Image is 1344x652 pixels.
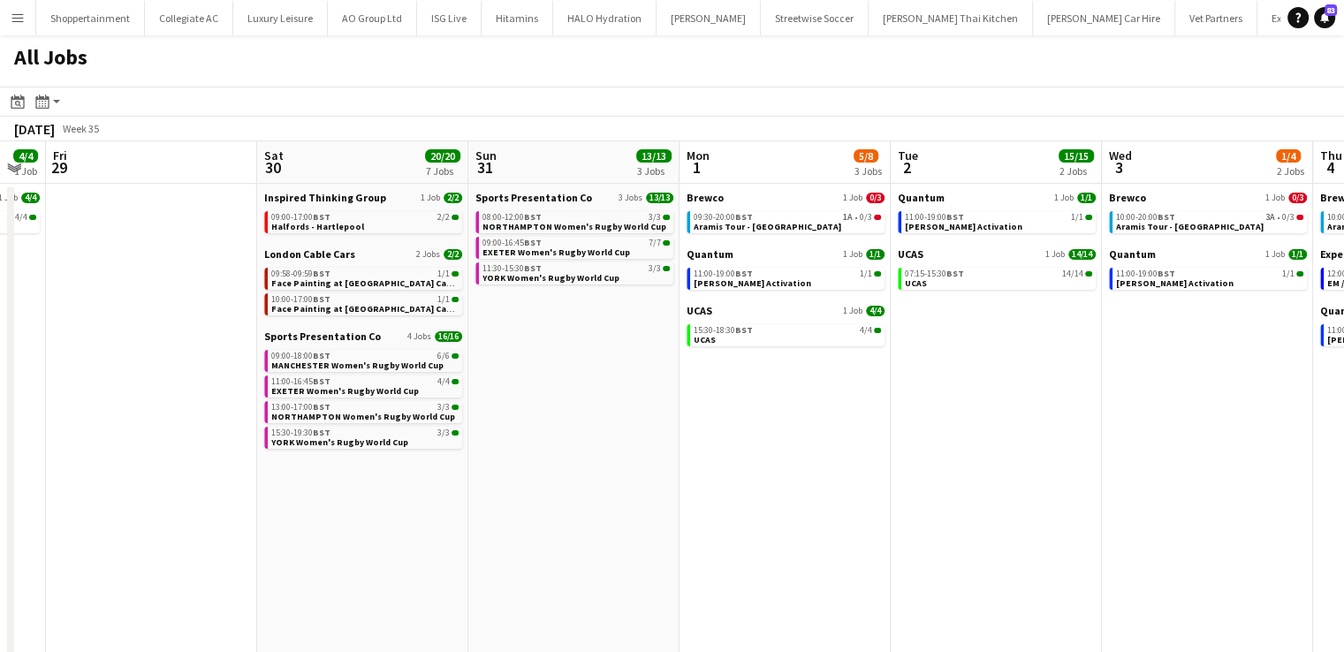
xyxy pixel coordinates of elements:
[1325,4,1337,16] span: 83
[58,122,103,135] span: Week 35
[1033,1,1175,35] button: [PERSON_NAME] Car Hire
[1175,1,1257,35] button: Vet Partners
[36,1,145,35] button: Shoppertainment
[233,1,328,35] button: Luxury Leisure
[761,1,869,35] button: Streetwise Soccer
[328,1,417,35] button: AO Group Ltd
[417,1,482,35] button: ISG Live
[145,1,233,35] button: Collegiate AC
[1314,7,1335,28] a: 83
[14,120,55,138] div: [DATE]
[657,1,761,35] button: [PERSON_NAME]
[482,1,553,35] button: Hitamins
[869,1,1033,35] button: [PERSON_NAME] Thai Kitchen
[553,1,657,35] button: HALO Hydration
